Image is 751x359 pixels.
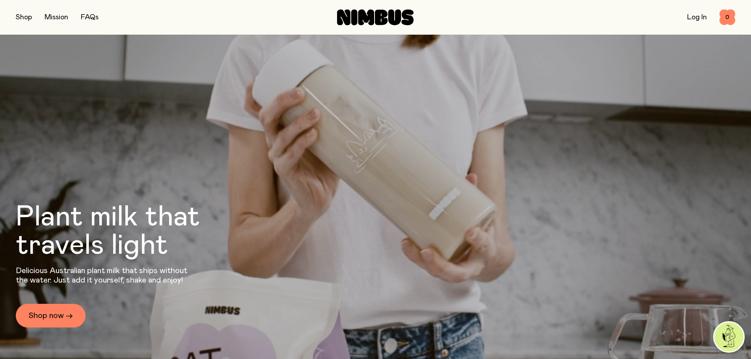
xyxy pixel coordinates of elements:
a: Shop now → [16,304,86,327]
a: Mission [45,14,68,21]
button: 0 [719,9,735,25]
a: FAQs [81,14,99,21]
h1: Plant milk that travels light [16,203,243,260]
p: Delicious Australian plant milk that ships without the water. Just add it yourself, shake and enjoy! [16,266,192,285]
a: Log In [687,14,707,21]
img: agent [714,322,744,352]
